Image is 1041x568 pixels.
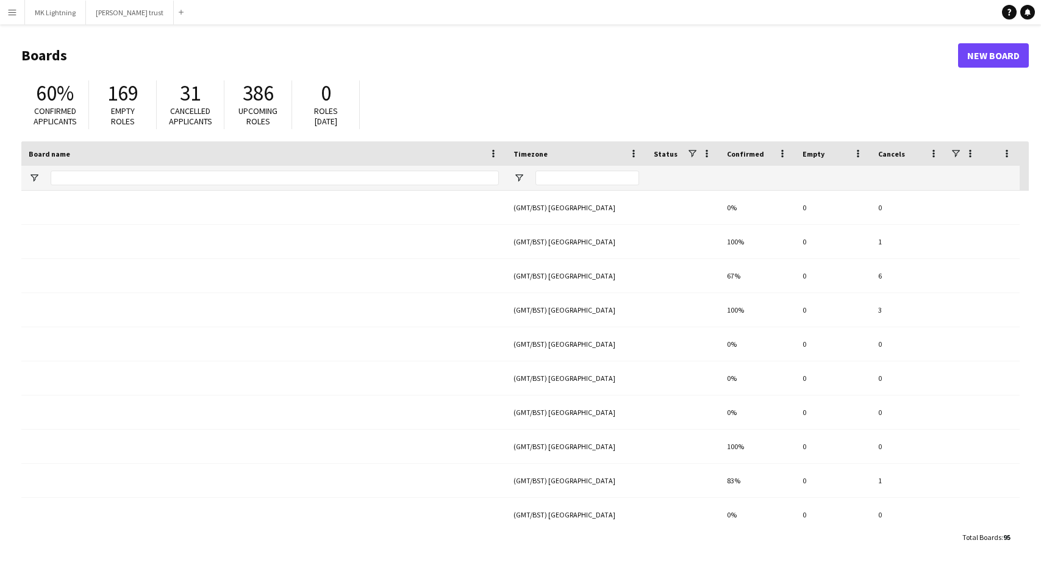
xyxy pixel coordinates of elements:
button: Open Filter Menu [29,172,40,183]
div: 0 [795,225,871,258]
span: Cancels [878,149,905,158]
div: 0 [871,430,946,463]
span: Confirmed [727,149,764,158]
h1: Boards [21,46,958,65]
div: 0 [871,361,946,395]
span: 95 [1003,533,1011,542]
span: 60% [36,80,74,107]
div: 100% [720,430,795,463]
span: 31 [180,80,201,107]
div: 0 [795,327,871,361]
div: (GMT/BST) [GEOGRAPHIC_DATA] [506,191,646,224]
span: Empty roles [111,105,135,127]
div: 0% [720,396,795,429]
div: (GMT/BST) [GEOGRAPHIC_DATA] [506,327,646,361]
div: 0 [795,464,871,497]
div: 0% [720,498,795,531]
span: Timezone [513,149,548,158]
span: 169 [107,80,138,107]
div: (GMT/BST) [GEOGRAPHIC_DATA] [506,430,646,463]
span: 386 [243,80,274,107]
div: (GMT/BST) [GEOGRAPHIC_DATA] [506,396,646,429]
div: 0% [720,327,795,361]
div: 0 [795,430,871,463]
button: [PERSON_NAME] trust [86,1,174,24]
div: 100% [720,293,795,327]
input: Board name Filter Input [51,171,499,185]
div: 0 [795,361,871,395]
div: (GMT/BST) [GEOGRAPHIC_DATA] [506,225,646,258]
div: 3 [871,293,946,327]
button: MK Lightning [25,1,86,24]
div: 1 [871,464,946,497]
div: 0 [871,327,946,361]
div: 6 [871,259,946,293]
button: Open Filter Menu [513,172,524,183]
div: 0 [795,396,871,429]
span: Board name [29,149,70,158]
div: 0 [871,191,946,224]
div: (GMT/BST) [GEOGRAPHIC_DATA] [506,361,646,395]
div: (GMT/BST) [GEOGRAPHIC_DATA] [506,464,646,497]
span: Confirmed applicants [34,105,77,127]
div: 1 [871,225,946,258]
div: 0 [795,293,871,327]
div: 0 [871,498,946,531]
span: Total Boards [962,533,1001,542]
span: Status [654,149,678,158]
div: (GMT/BST) [GEOGRAPHIC_DATA] [506,498,646,531]
div: 0% [720,361,795,395]
div: (GMT/BST) [GEOGRAPHIC_DATA] [506,293,646,327]
div: 67% [720,259,795,293]
div: : [962,525,1011,549]
input: Timezone Filter Input [535,171,639,185]
span: Cancelled applicants [169,105,212,127]
span: 0 [321,80,331,107]
div: 0 [795,259,871,293]
div: 83% [720,464,795,497]
a: New Board [958,43,1029,68]
div: 0 [795,191,871,224]
div: 0 [871,396,946,429]
div: 0% [720,191,795,224]
div: (GMT/BST) [GEOGRAPHIC_DATA] [506,259,646,293]
span: Roles [DATE] [314,105,338,127]
div: 100% [720,225,795,258]
div: 0 [795,498,871,531]
span: Upcoming roles [238,105,277,127]
span: Empty [803,149,825,158]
